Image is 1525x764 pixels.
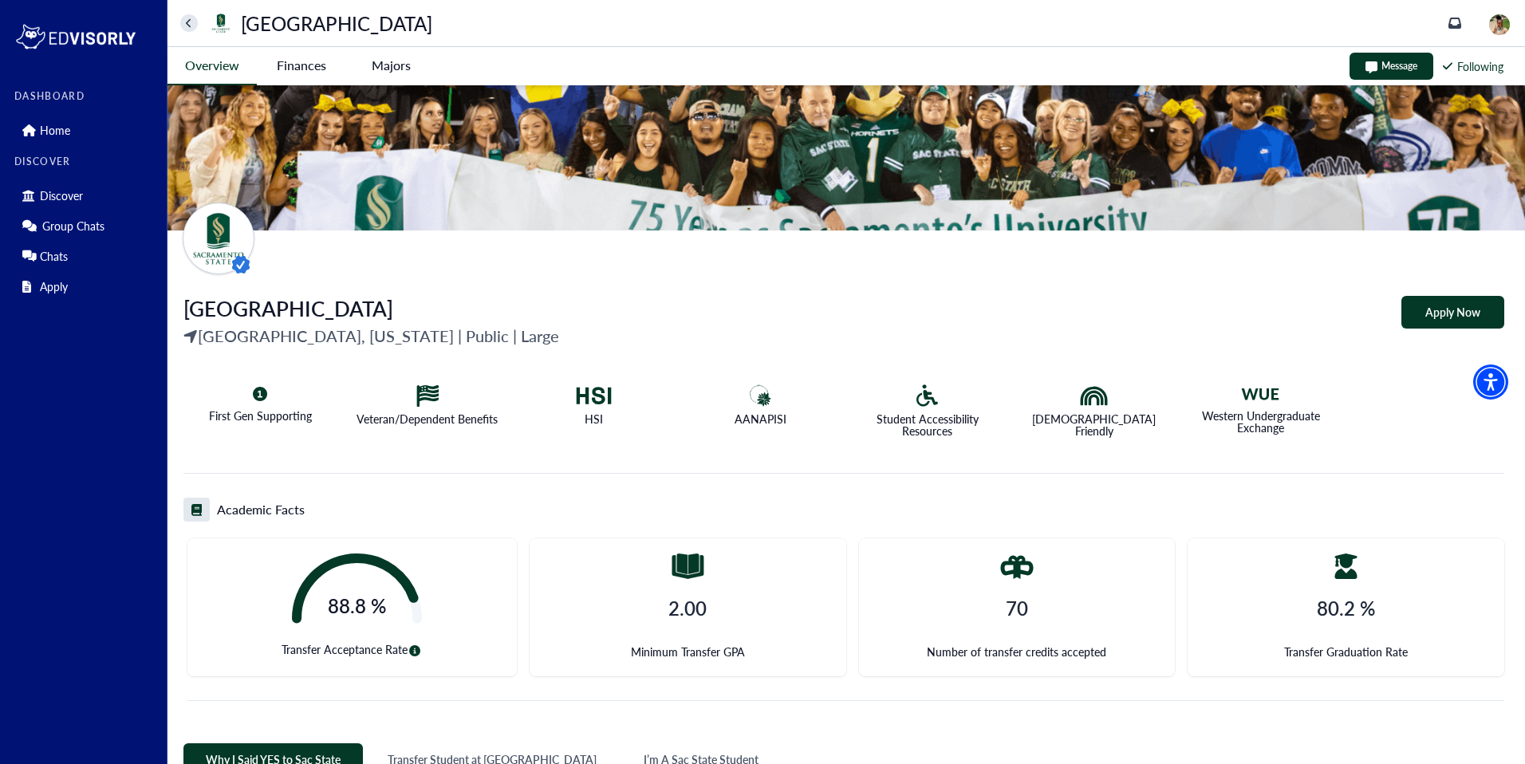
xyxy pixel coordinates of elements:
label: DISCOVER [14,156,157,167]
span: Transfer Graduation Rate [1284,644,1408,660]
span: 88.8 % [292,593,422,620]
div: Home [14,117,157,143]
p: [DEMOGRAPHIC_DATA] Friendly [1017,413,1171,437]
p: Student Accessibility Resources [850,413,1004,437]
span: Minimum Transfer GPA [631,644,745,660]
p: Western Undergraduate Exchange [1184,410,1338,434]
span: Transfer Acceptance Rate [282,641,408,657]
img: universityName [208,10,234,36]
p: Discover [40,189,83,203]
p: First Gen Supporting [209,410,312,422]
button: Message [1350,53,1433,80]
div: Following [1443,58,1503,75]
p: AANAPISI [735,413,786,425]
button: Finances [257,47,346,84]
h5: Academic Facts [217,501,305,518]
p: [GEOGRAPHIC_DATA] [241,14,432,32]
h4: 2.00 [668,597,707,620]
span: Number of transfer credits accepted [927,644,1106,660]
button: home [180,14,198,32]
span: [GEOGRAPHIC_DATA] [183,293,393,323]
p: Chats [40,250,68,263]
p: Apply [40,280,68,293]
img: universityName [183,203,254,274]
h4: 80.2 % [1317,597,1375,620]
div: Discover [14,183,157,208]
p: [GEOGRAPHIC_DATA], [US_STATE] | Public | Large [183,324,559,348]
a: inbox [1448,17,1461,30]
button: Overview [167,47,257,85]
button: Majors [346,47,435,84]
div: Apply [14,274,157,299]
img: logo [14,21,137,53]
button: Following [1441,57,1505,77]
div: Accessibility Menu [1473,364,1508,400]
p: Veteran/Dependent Benefits [357,413,498,425]
button: Apply Now [1401,296,1504,329]
label: DASHBOARD [14,91,157,102]
p: Group Chats [42,219,104,233]
img: image [1489,14,1510,35]
p: Home [40,124,70,137]
div: Chats [14,243,157,269]
p: HSI [585,413,603,425]
div: Group Chats [14,213,157,238]
h4: 70 [1006,597,1028,620]
button: circle-info [408,641,422,661]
